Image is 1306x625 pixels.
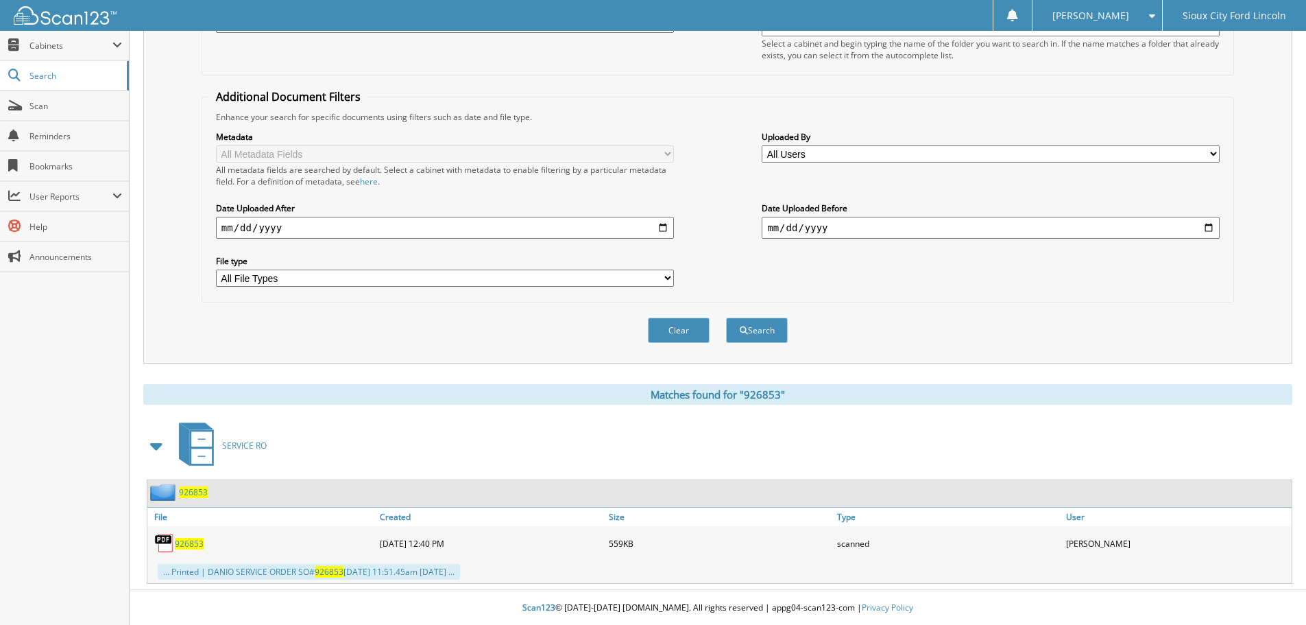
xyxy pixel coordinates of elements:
[179,486,208,498] a: 926853
[216,255,674,267] label: File type
[216,202,674,214] label: Date Uploaded After
[209,89,367,104] legend: Additional Document Filters
[143,384,1292,405] div: Matches found for "926853"
[29,191,112,202] span: User Reports
[29,251,122,263] span: Announcements
[29,221,122,233] span: Help
[834,508,1063,526] a: Type
[762,202,1220,214] label: Date Uploaded Before
[522,602,555,613] span: Scan123
[762,131,1220,143] label: Uploaded By
[154,533,175,554] img: PDF.png
[29,40,112,51] span: Cabinets
[762,38,1220,61] div: Select a cabinet and begin typing the name of the folder you want to search in. If the name match...
[29,130,122,142] span: Reminders
[29,100,122,112] span: Scan
[648,318,710,343] button: Clear
[376,530,605,557] div: [DATE] 12:40 PM
[158,564,460,580] div: ... Printed | DANIO SERVICE ORDER SO# [DATE] 11:51.45am [DATE] ...
[605,508,834,526] a: Size
[216,217,674,239] input: start
[1052,12,1129,20] span: [PERSON_NAME]
[171,418,267,473] a: SERVICE RO
[14,6,117,25] img: scan123-logo-white.svg
[222,440,267,451] span: SERVICE RO
[834,530,1063,557] div: scanned
[1237,559,1306,625] iframe: Chat Widget
[1063,530,1292,557] div: [PERSON_NAME]
[29,161,122,172] span: Bookmarks
[130,591,1306,625] div: © [DATE]-[DATE] [DOMAIN_NAME]. All rights reserved | appg04-scan123-com |
[1183,12,1286,20] span: Sioux City Ford Lincoln
[1063,508,1292,526] a: User
[209,111,1226,123] div: Enhance your search for specific documents using filters such as date and file type.
[762,217,1220,239] input: end
[175,538,204,550] a: 926853
[216,131,674,143] label: Metadata
[150,484,179,501] img: folder2.png
[315,566,343,578] span: 926853
[216,164,674,187] div: All metadata fields are searched by default. Select a cabinet with metadata to enable filtering b...
[605,530,834,557] div: 559KB
[862,602,913,613] a: Privacy Policy
[360,176,378,187] a: here
[147,508,376,526] a: File
[376,508,605,526] a: Created
[29,70,120,82] span: Search
[726,318,788,343] button: Search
